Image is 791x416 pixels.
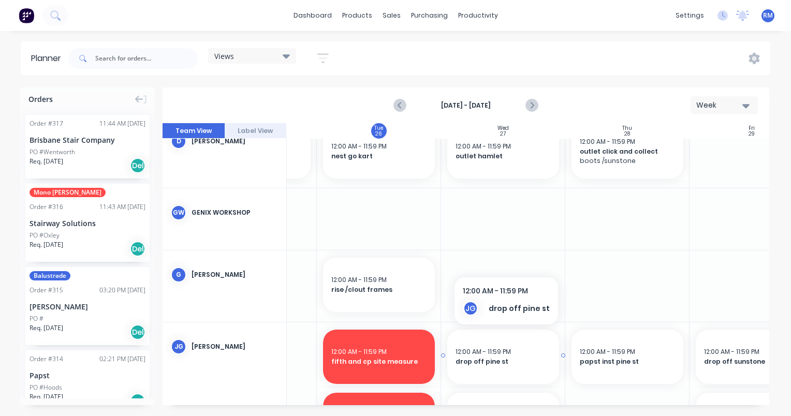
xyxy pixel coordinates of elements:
div: Del [130,158,145,173]
div: GW [171,205,186,220]
div: Order # 317 [30,119,63,128]
div: G [171,267,186,283]
img: Factory [19,8,34,23]
span: 12:00 AM - 11:59 PM [331,275,387,284]
span: boots /sunstone [580,156,675,166]
div: settings [670,8,709,23]
div: [PERSON_NAME] [192,137,278,146]
span: rise /clout frames [331,285,427,294]
span: Req. [DATE] [30,323,63,333]
a: dashboard [288,8,337,23]
div: PO #Wentworth [30,147,75,157]
div: Order # 314 [30,354,63,364]
div: [PERSON_NAME] [192,270,278,279]
div: D [171,133,186,149]
div: [PERSON_NAME] [30,301,145,312]
span: papst inst pine st [580,357,675,366]
span: outlet hamlet [456,152,551,161]
span: drop off pine st [456,357,551,366]
span: nest go kart [331,152,427,161]
div: Thu [622,125,632,131]
div: 11:44 AM [DATE] [99,119,145,128]
div: Brisbane Stair Company [30,135,145,145]
button: Team View [163,123,225,139]
span: 12:00 AM - 11:59 PM [704,347,759,356]
div: 28 [624,131,630,137]
span: Mono [PERSON_NAME] [30,188,106,197]
span: 12:00 AM - 11:59 PM [456,347,511,356]
div: Order # 315 [30,286,63,295]
div: Fri [749,125,755,131]
span: 12:00 AM - 11:59 PM [580,347,635,356]
div: 03:20 PM [DATE] [99,286,145,295]
span: Orders [28,94,53,105]
div: Del [130,324,145,340]
div: products [337,8,377,23]
span: Req. [DATE] [30,240,63,249]
div: Order # 316 [30,202,63,212]
div: Week [696,100,744,111]
div: Tue [374,125,383,131]
span: Balustrade [30,271,70,280]
div: Del [130,393,145,409]
input: Search for orders... [95,48,198,69]
div: PO #Hoods [30,383,62,392]
div: 29 [749,131,755,137]
button: Week [691,96,758,114]
div: 02:21 PM [DATE] [99,354,145,364]
div: Planner [31,52,66,65]
span: Req. [DATE] [30,157,63,166]
div: purchasing [406,8,453,23]
div: PO #Oxley [30,231,60,240]
div: 26 [375,131,382,137]
span: Req. [DATE] [30,392,63,402]
strong: [DATE] - [DATE] [414,101,518,110]
span: 12:00 AM - 11:59 PM [331,347,387,356]
div: Genix Workshop [192,208,278,217]
span: RM [763,11,773,20]
div: [PERSON_NAME] [192,342,278,351]
div: 27 [500,131,506,137]
div: productivity [453,8,503,23]
div: Wed [497,125,509,131]
span: Views [214,51,234,62]
div: Del [130,241,145,257]
div: Stairway Solutions [30,218,145,229]
div: Papst [30,370,145,381]
span: fifth and cp site measure [331,357,427,366]
div: sales [377,8,406,23]
div: JG [171,339,186,354]
div: PO # [30,314,43,323]
button: Label View [225,123,287,139]
div: 11:43 AM [DATE] [99,202,145,212]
